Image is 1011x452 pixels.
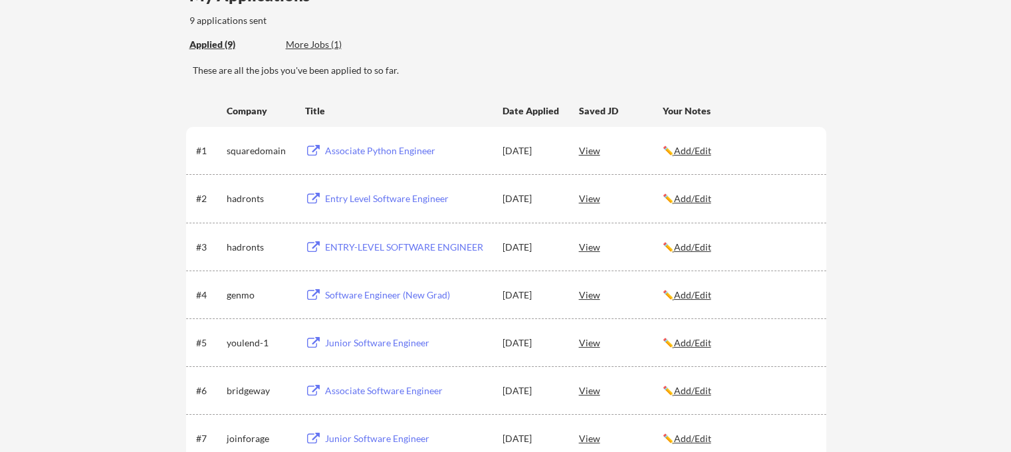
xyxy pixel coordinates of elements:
div: ✏️ [663,384,814,397]
div: ✏️ [663,192,814,205]
div: View [579,235,663,259]
div: View [579,378,663,402]
div: [DATE] [503,288,561,302]
div: Company [227,104,293,118]
u: Add/Edit [674,241,711,253]
u: Add/Edit [674,385,711,396]
div: ✏️ [663,432,814,445]
div: Saved JD [579,98,663,122]
div: [DATE] [503,384,561,397]
div: joinforage [227,432,293,445]
div: Associate Python Engineer [325,144,490,158]
div: #2 [196,192,222,205]
div: [DATE] [503,144,561,158]
u: Add/Edit [674,337,711,348]
div: bridgeway [227,384,293,397]
div: More Jobs (1) [286,38,384,51]
div: youlend-1 [227,336,293,350]
div: #3 [196,241,222,254]
div: squaredomain [227,144,293,158]
div: [DATE] [503,192,561,205]
div: #4 [196,288,222,302]
u: Add/Edit [674,193,711,204]
div: View [579,186,663,210]
div: These are job applications we think you'd be a good fit for, but couldn't apply you to automatica... [286,38,384,52]
div: View [579,330,663,354]
div: Associate Software Engineer [325,384,490,397]
div: hadronts [227,241,293,254]
div: 9 applications sent [189,14,447,27]
div: [DATE] [503,336,561,350]
div: #5 [196,336,222,350]
div: ✏️ [663,288,814,302]
div: Junior Software Engineer [325,432,490,445]
div: Software Engineer (New Grad) [325,288,490,302]
div: #1 [196,144,222,158]
u: Add/Edit [674,433,711,444]
div: View [579,138,663,162]
div: ✏️ [663,241,814,254]
div: [DATE] [503,432,561,445]
div: Junior Software Engineer [325,336,490,350]
div: Title [305,104,490,118]
div: Date Applied [503,104,561,118]
div: Entry Level Software Engineer [325,192,490,205]
div: #6 [196,384,222,397]
u: Add/Edit [674,145,711,156]
div: #7 [196,432,222,445]
div: ✏️ [663,336,814,350]
div: Your Notes [663,104,814,118]
div: ✏️ [663,144,814,158]
div: genmo [227,288,293,302]
div: ENTRY-LEVEL SOFTWARE ENGINEER [325,241,490,254]
div: [DATE] [503,241,561,254]
div: hadronts [227,192,293,205]
div: These are all the jobs you've been applied to so far. [193,64,826,77]
div: These are all the jobs you've been applied to so far. [189,38,276,52]
div: View [579,426,663,450]
div: Applied (9) [189,38,276,51]
div: View [579,282,663,306]
u: Add/Edit [674,289,711,300]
